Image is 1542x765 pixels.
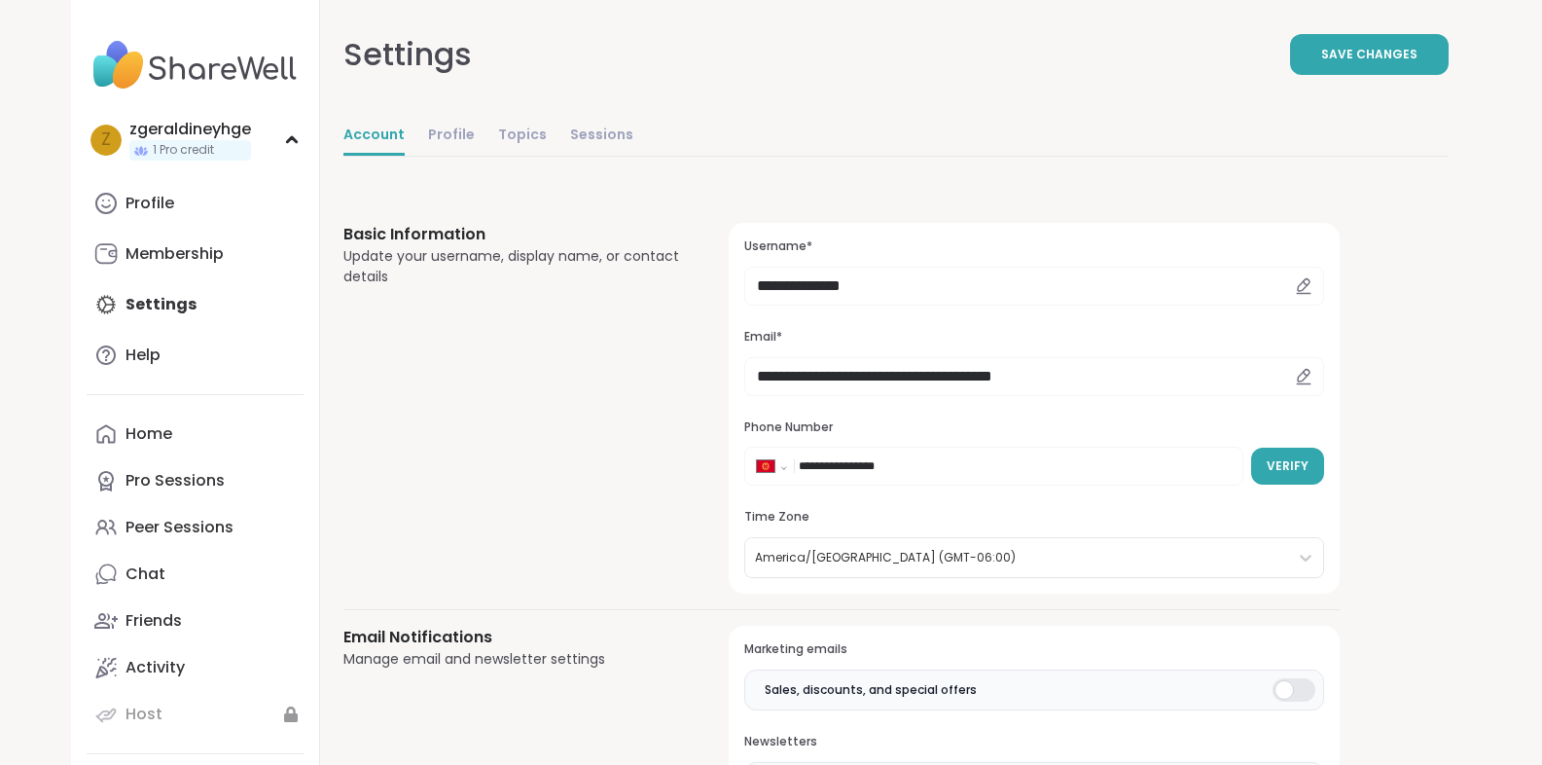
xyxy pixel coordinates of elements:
[343,223,683,246] h3: Basic Information
[87,332,304,379] a: Help
[343,626,683,649] h3: Email Notifications
[126,345,161,366] div: Help
[343,649,683,670] div: Manage email and newsletter settings
[744,419,1323,436] h3: Phone Number
[87,551,304,598] a: Chat
[129,119,251,140] div: zgeraldineyhge
[343,31,472,78] div: Settings
[126,610,182,632] div: Friends
[570,117,633,156] a: Sessions
[87,180,304,227] a: Profile
[126,423,172,445] div: Home
[126,657,185,678] div: Activity
[498,117,547,156] a: Topics
[87,31,304,99] img: ShareWell Nav Logo
[101,127,111,153] span: z
[1251,448,1324,485] button: Verify
[87,411,304,457] a: Home
[1321,46,1417,63] span: Save Changes
[765,681,977,699] span: Sales, discounts, and special offers
[126,517,233,538] div: Peer Sessions
[343,246,683,287] div: Update your username, display name, or contact details
[87,231,304,277] a: Membership
[87,504,304,551] a: Peer Sessions
[87,457,304,504] a: Pro Sessions
[343,117,405,156] a: Account
[126,704,162,725] div: Host
[428,117,475,156] a: Profile
[87,691,304,738] a: Host
[87,644,304,691] a: Activity
[744,238,1323,255] h3: Username*
[126,243,224,265] div: Membership
[153,142,214,159] span: 1 Pro credit
[744,509,1323,526] h3: Time Zone
[744,329,1323,346] h3: Email*
[744,641,1323,658] h3: Marketing emails
[126,564,165,585] div: Chat
[126,470,225,492] div: Pro Sessions
[87,598,304,644] a: Friends
[744,734,1323,750] h3: Newsletters
[126,193,174,214] div: Profile
[1290,34,1449,75] button: Save Changes
[1267,457,1309,475] span: Verify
